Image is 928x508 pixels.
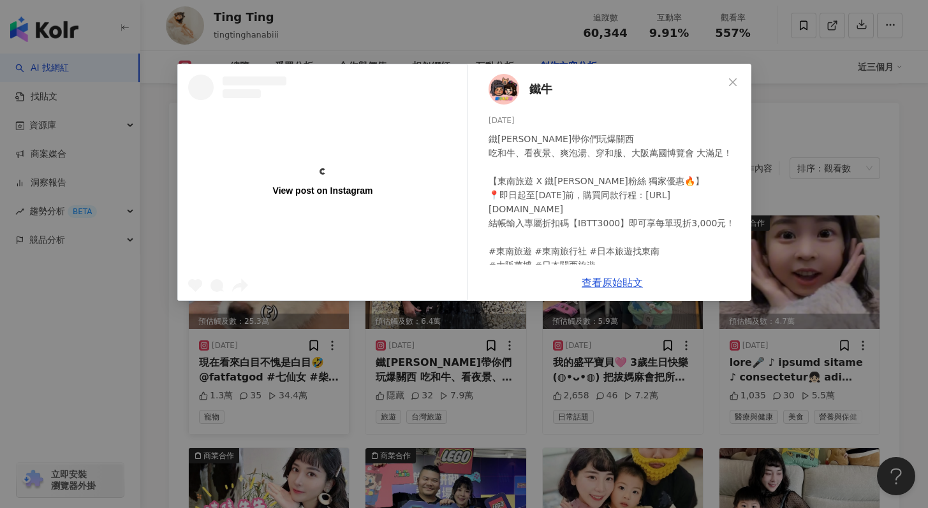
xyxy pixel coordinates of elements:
a: KOL Avatar鐵牛 [489,74,723,105]
a: 查看原始貼文 [582,277,643,289]
div: 鐵[PERSON_NAME]帶你們玩爆關西 吃和牛、看夜景、爽泡湯、穿和服、大阪萬國博覽會 大滿足！ 【東南旅遊 X 鐵[PERSON_NAME]粉絲 獨家優惠🔥】 📍即日起至[DATE]前，購... [489,132,741,272]
span: close [728,77,738,87]
img: KOL Avatar [489,74,519,105]
div: [DATE] [489,115,741,127]
span: 鐵牛 [529,80,552,98]
a: View post on Instagram [178,64,468,300]
div: View post on Instagram [272,185,372,196]
button: Close [720,69,746,95]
